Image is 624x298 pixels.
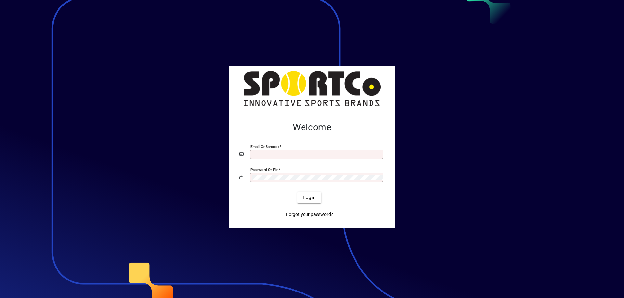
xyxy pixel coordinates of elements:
[239,122,385,133] h2: Welcome
[303,194,316,201] span: Login
[297,192,321,203] button: Login
[283,209,336,220] a: Forgot your password?
[250,167,278,172] mat-label: Password or Pin
[286,211,333,218] span: Forgot your password?
[250,144,279,149] mat-label: Email or Barcode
